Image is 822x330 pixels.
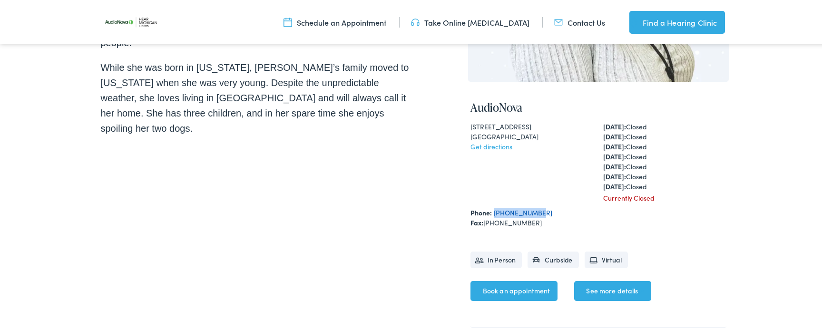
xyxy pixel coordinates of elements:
strong: [DATE]: [603,130,626,140]
strong: [DATE]: [603,120,626,130]
strong: Phone: [470,206,492,216]
img: utility icon [629,15,638,27]
p: While she was born in [US_STATE], [PERSON_NAME]’s family moved to [US_STATE] when she was very yo... [101,58,415,135]
a: [PHONE_NUMBER] [494,206,552,216]
img: utility icon [411,16,420,26]
div: Closed Closed Closed Closed Closed Closed Closed [603,120,726,190]
a: See more details [574,280,651,300]
a: Get directions [470,140,512,150]
strong: [DATE]: [603,180,626,190]
div: [GEOGRAPHIC_DATA] [470,130,593,140]
a: Schedule an Appointment [284,16,386,26]
strong: [DATE]: [603,140,626,150]
div: [PHONE_NUMBER] [470,216,726,226]
img: utility icon [284,16,292,26]
a: Book an appointment [470,280,558,300]
li: Curbside [528,250,579,267]
div: Currently Closed [603,192,726,202]
a: Contact Us [554,16,605,26]
strong: [DATE]: [603,160,626,170]
strong: [DATE]: [603,170,626,180]
h4: AudioNova [470,99,726,113]
strong: Fax: [470,216,483,226]
li: In Person [470,250,522,267]
a: Find a Hearing Clinic [629,10,724,32]
a: Take Online [MEDICAL_DATA] [411,16,529,26]
li: Virtual [585,250,628,267]
img: utility icon [554,16,563,26]
strong: [DATE]: [603,150,626,160]
div: [STREET_ADDRESS] [470,120,593,130]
